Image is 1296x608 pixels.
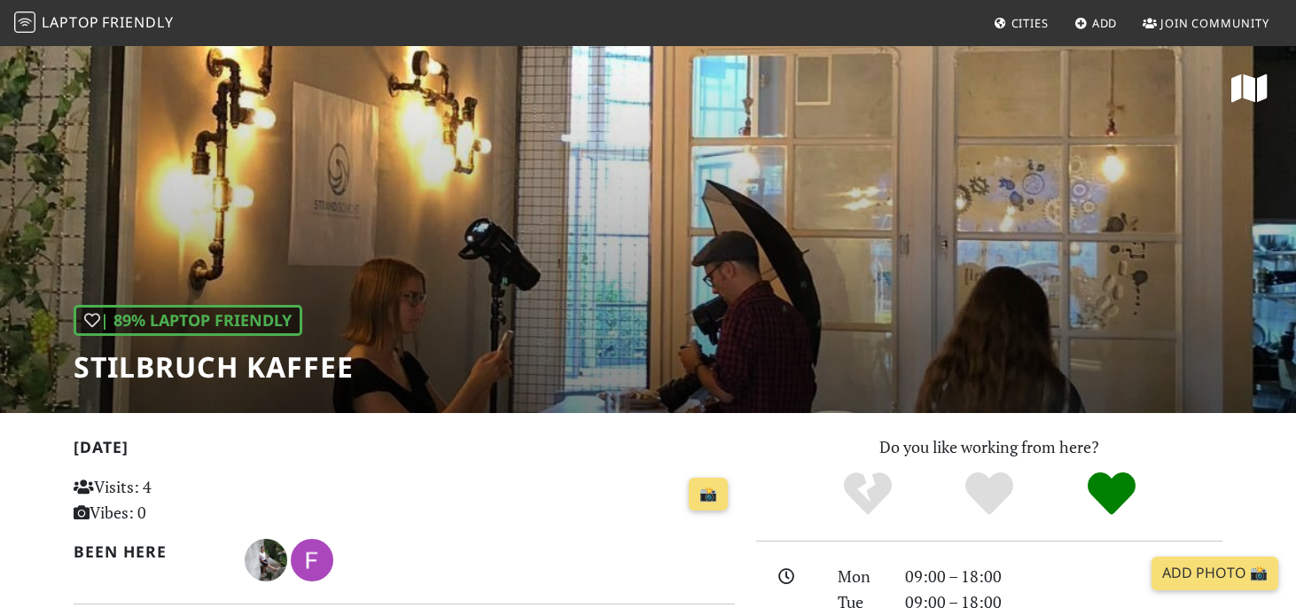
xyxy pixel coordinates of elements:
[928,470,1050,518] div: Yes
[74,438,735,464] h2: [DATE]
[74,305,302,336] div: | 89% Laptop Friendly
[689,478,728,511] a: 📸
[42,12,99,32] span: Laptop
[245,539,287,581] img: 3917-chantal.jpg
[827,564,894,589] div: Mon
[245,548,291,569] span: chantal
[291,539,333,581] img: 2618-francisco.jpg
[14,12,35,33] img: LaptopFriendly
[807,470,929,518] div: No
[102,12,173,32] span: Friendly
[1152,557,1278,590] a: Add Photo 📸
[756,434,1222,460] p: Do you like working from here?
[74,542,223,561] h2: Been here
[74,474,280,526] p: Visits: 4 Vibes: 0
[987,7,1056,39] a: Cities
[1136,7,1276,39] a: Join Community
[74,350,354,384] h1: Stilbruch Kaffee
[1160,15,1269,31] span: Join Community
[1050,470,1173,518] div: Definitely!
[1067,7,1125,39] a: Add
[1011,15,1049,31] span: Cities
[14,8,174,39] a: LaptopFriendly LaptopFriendly
[894,564,1233,589] div: 09:00 – 18:00
[1092,15,1118,31] span: Add
[291,548,333,569] span: Francisco Rubin Capalbo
